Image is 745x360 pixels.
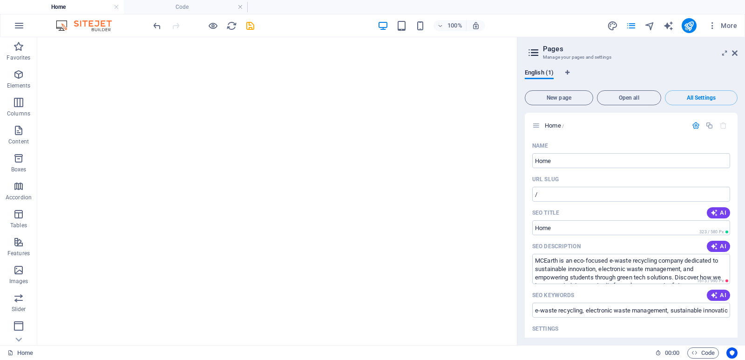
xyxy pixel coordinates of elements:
[207,20,218,31] button: Click here to leave preview mode and continue editing
[543,45,738,53] h2: Pages
[151,20,163,31] button: undo
[529,95,589,101] span: New page
[244,20,256,31] button: save
[11,166,27,173] p: Boxes
[433,20,467,31] button: 100%
[532,176,559,183] label: Last part of the URL for this page
[8,138,29,145] p: Content
[708,21,737,30] span: More
[682,18,697,33] button: publish
[152,20,163,31] i: Undo: Change pages (Ctrl+Z)
[665,90,738,105] button: All Settings
[9,278,28,285] p: Images
[532,254,730,284] textarea: The text in search results and social media
[655,347,680,359] h6: Session time
[532,243,581,250] label: The text in search results and social media
[7,82,31,89] p: Elements
[697,278,724,283] span: 1615 / 990 Px
[7,347,33,359] a: Click to cancel selection. Double-click to open Pages
[695,278,730,284] span: Calculated pixel length in search results
[245,20,256,31] i: Save (Ctrl+S)
[711,292,726,299] span: AI
[532,209,559,217] p: SEO Title
[698,229,730,235] span: Calculated pixel length in search results
[447,20,462,31] h6: 100%
[472,21,480,30] i: On resize automatically adjust zoom level to fit chosen device.
[12,306,26,313] p: Slider
[607,20,618,31] i: Design (Ctrl+Alt+Y)
[663,20,674,31] button: text_generator
[525,67,554,80] span: English (1)
[532,325,558,333] p: Settings
[525,69,738,87] div: Language Tabs
[711,209,726,217] span: AI
[532,292,574,299] p: SEO Keywords
[226,20,237,31] i: Reload page
[545,122,564,129] span: Click to open page
[9,333,28,341] p: Header
[532,220,730,235] input: The page title in search results and browser tabs
[707,207,730,218] button: AI
[532,243,581,250] p: SEO Description
[532,176,559,183] p: URL SLUG
[644,20,656,31] button: navigator
[7,54,30,61] p: Favorites
[54,20,123,31] img: Editor Logo
[707,290,730,301] button: AI
[669,95,733,101] span: All Settings
[704,18,741,33] button: More
[711,243,726,250] span: AI
[542,122,687,129] div: Home/
[226,20,237,31] button: reload
[626,20,637,31] i: Pages (Ctrl+Alt+S)
[691,347,715,359] span: Code
[525,90,593,105] button: New page
[7,110,30,117] p: Columns
[699,230,724,234] span: 323 / 580 Px
[562,123,564,129] span: /
[7,250,30,257] p: Features
[597,90,661,105] button: Open all
[707,241,730,252] button: AI
[532,209,559,217] label: The page title in search results and browser tabs
[607,20,618,31] button: design
[532,187,730,202] input: Last part of the URL for this page
[726,347,738,359] button: Usercentrics
[671,349,673,356] span: :
[687,347,719,359] button: Code
[601,95,657,101] span: Open all
[10,222,27,229] p: Tables
[532,142,548,149] p: Name
[124,2,248,12] h4: Code
[684,20,694,31] i: Publish
[6,194,32,201] p: Accordion
[665,347,679,359] span: 00 00
[543,53,719,61] h3: Manage your pages and settings
[644,20,655,31] i: Navigator
[663,20,674,31] i: AI Writer
[626,20,637,31] button: pages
